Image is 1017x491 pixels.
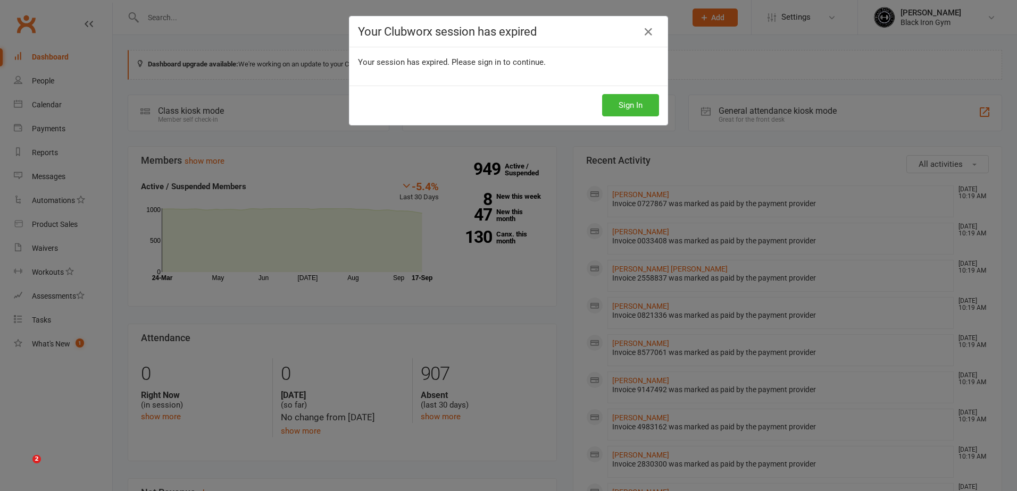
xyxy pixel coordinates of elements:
[358,57,546,67] span: Your session has expired. Please sign in to continue.
[640,23,657,40] a: Close
[602,94,659,116] button: Sign In
[11,455,36,480] iframe: Intercom live chat
[358,25,659,38] h4: Your Clubworx session has expired
[32,455,41,463] span: 2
